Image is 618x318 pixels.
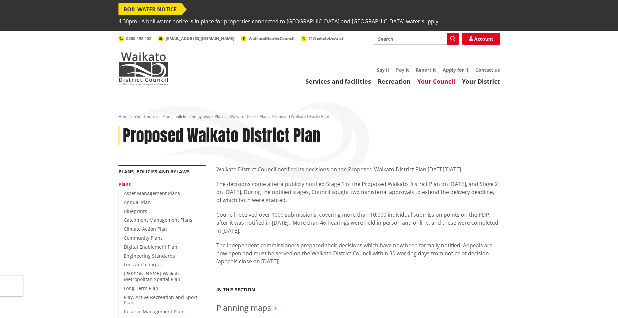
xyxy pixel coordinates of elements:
a: Play, Active Recreation and Sport Plan [124,294,197,306]
a: Contact us [475,67,500,73]
span: [EMAIL_ADDRESS][DOMAIN_NAME] [166,36,234,41]
a: [PERSON_NAME]-Waikato Metropolitan Spatial Plan [124,270,180,282]
a: Annual Plan [124,199,151,205]
a: 0800 492 452 [118,36,151,41]
span: Proposed Waikato District Plan [272,114,329,119]
h1: Proposed Waikato District Plan [123,126,320,146]
a: Say it [377,67,389,73]
nav: breadcrumb [118,114,500,120]
span: 4.30pm - A boil water notice is in place for properties connected to [GEOGRAPHIC_DATA] and [GEOGR... [118,15,440,27]
img: Waikato District Council - Te Kaunihera aa Takiwaa o Waikato [118,52,168,85]
span: @WaikatoDistrict [309,35,343,41]
p: The decisions come after a publicly notified Stage 1 of the Proposed Waikato District Plan on [DA... [216,180,500,204]
a: Fees and charges [124,261,163,268]
a: Your District [462,77,500,85]
a: Your Council [134,114,158,119]
a: Community Plans [124,235,163,241]
a: Reserve Management Plans [124,308,186,315]
span: BOIL WATER NOTICE [118,3,182,15]
span: 0800 492 452 [126,36,151,41]
a: Waikato District Plan [229,114,268,119]
p: Waikato District Council notified its decisions on the Proposed Waikato District Plan [DATE][DATE]. [216,165,500,173]
a: Apply for it [443,67,469,73]
a: Report it [416,67,436,73]
a: Climate Action Plan [124,226,167,232]
a: Plans, policies and bylaws [162,114,210,119]
a: Services and facilities [306,77,371,85]
a: [EMAIL_ADDRESS][DOMAIN_NAME] [158,36,234,41]
a: Your Council [417,77,455,85]
a: Home [118,114,130,119]
a: Plans, policies and bylaws [118,168,190,175]
a: Account [462,33,500,45]
a: Recreation [378,77,411,85]
input: Search input [374,33,459,45]
a: Engineering Standards [124,253,175,259]
span: WaikatoDistrictCouncil [249,36,295,41]
p: The independent commissioners prepared their decisions which have now been formally notified. App... [216,241,500,265]
a: Planning maps [216,302,271,313]
a: Pay it [396,67,409,73]
a: Plans [118,181,131,187]
a: Digital Enablement Plan [124,244,177,250]
a: Asset Management Plans [124,190,180,196]
a: @WaikatoDistrict [301,35,343,41]
a: Plans [215,114,225,119]
a: Long Term Plan [124,285,158,291]
a: Catchment Management Plans [124,217,192,223]
a: WaikatoDistrictCouncil [241,36,295,41]
p: Council received over 1000 submissions, covering more than 10,000 individual submission points on... [216,211,500,235]
h5: In this section [216,287,255,293]
a: Blueprints [124,208,147,214]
